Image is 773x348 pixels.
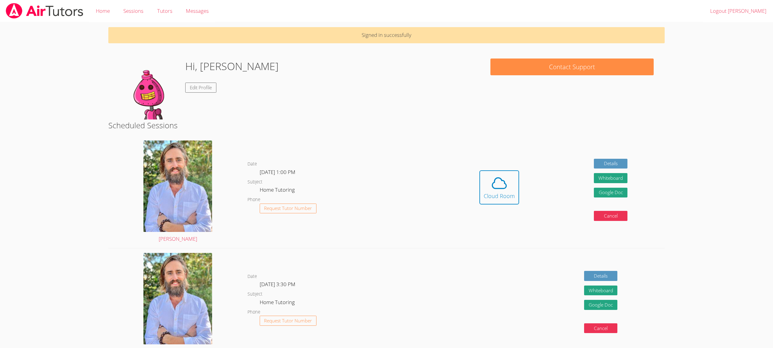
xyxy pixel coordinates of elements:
img: airtutors_banner-c4298cdbf04f3fff15de1276eac7730deb9818008684d7c2e4769d2f7ddbe033.png [5,3,84,19]
span: [DATE] 3:30 PM [260,281,295,288]
button: Request Tutor Number [260,316,317,326]
dt: Date [247,160,257,168]
span: [DATE] 1:00 PM [260,169,295,176]
a: Google Doc [594,188,627,198]
a: Details [594,159,627,169]
dt: Date [247,273,257,280]
dt: Subject [247,178,262,186]
span: Request Tutor Number [264,206,312,211]
button: Contact Support [490,59,654,75]
span: Request Tutor Number [264,318,312,323]
a: [PERSON_NAME] [143,140,212,243]
button: Cloud Room [479,170,519,204]
button: Cancel [594,211,627,221]
dt: Phone [247,196,260,204]
a: Edit Profile [185,83,216,93]
dt: Phone [247,308,260,316]
img: IMG_0907.jpg [143,140,212,232]
button: Request Tutor Number [260,204,317,214]
a: Google Doc [584,300,618,310]
h1: Hi, [PERSON_NAME] [185,59,279,74]
div: Cloud Room [484,192,515,200]
img: IMG_0907.jpg [143,253,212,344]
button: Cancel [584,323,618,333]
button: Whiteboard [594,173,627,183]
dt: Subject [247,290,262,298]
img: default.png [119,59,180,119]
h2: Scheduled Sessions [108,119,665,131]
a: Details [584,271,618,281]
dd: Home Tutoring [260,186,296,196]
span: Messages [186,7,209,14]
p: Signed in successfully [108,27,665,43]
button: Whiteboard [584,286,618,296]
dd: Home Tutoring [260,298,296,308]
